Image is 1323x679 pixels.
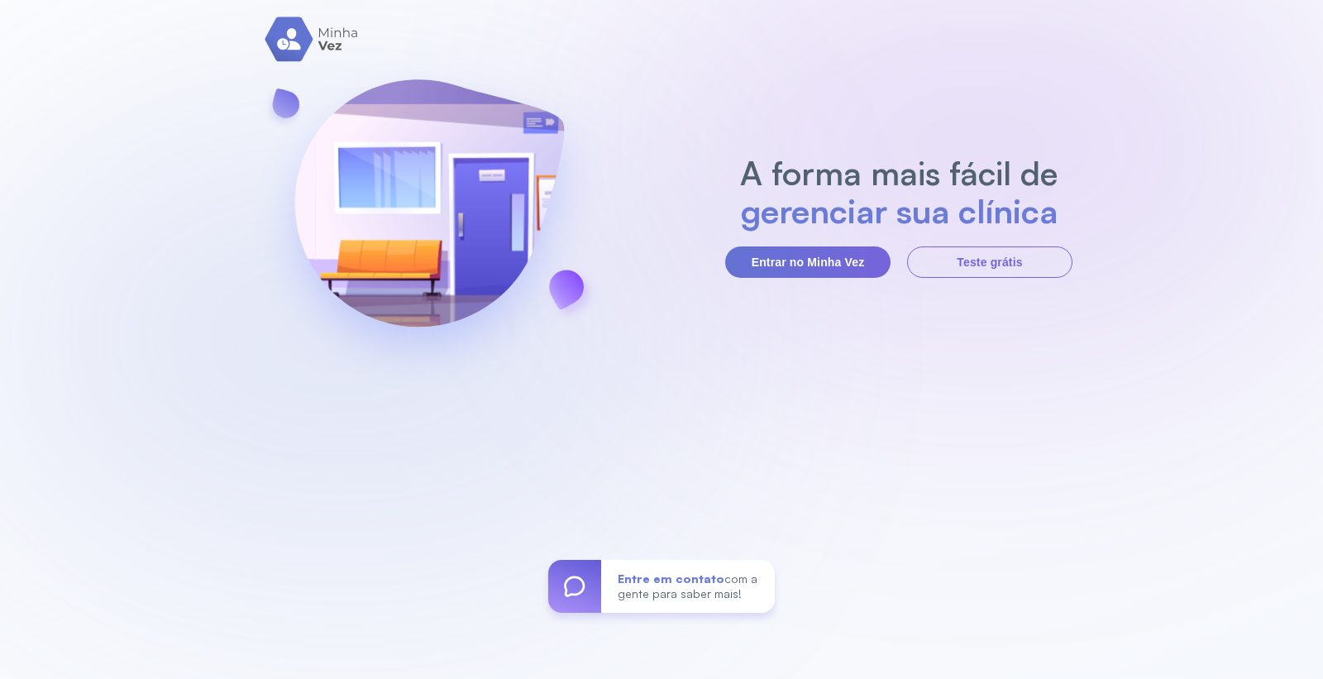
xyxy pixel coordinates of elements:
[601,560,775,613] div: com a gente para saber mais!
[548,560,775,613] a: Entre em contatocom a gente para saber mais!
[732,154,1067,192] h2: A forma mais fácil de
[725,246,891,278] button: Entrar no Minha Vez
[732,192,1067,230] h2: gerenciar sua clínica
[251,36,608,395] img: banner-login.svg
[265,17,360,62] img: logo.svg
[618,571,724,586] span: Entre em contato
[907,246,1072,278] button: Teste grátis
